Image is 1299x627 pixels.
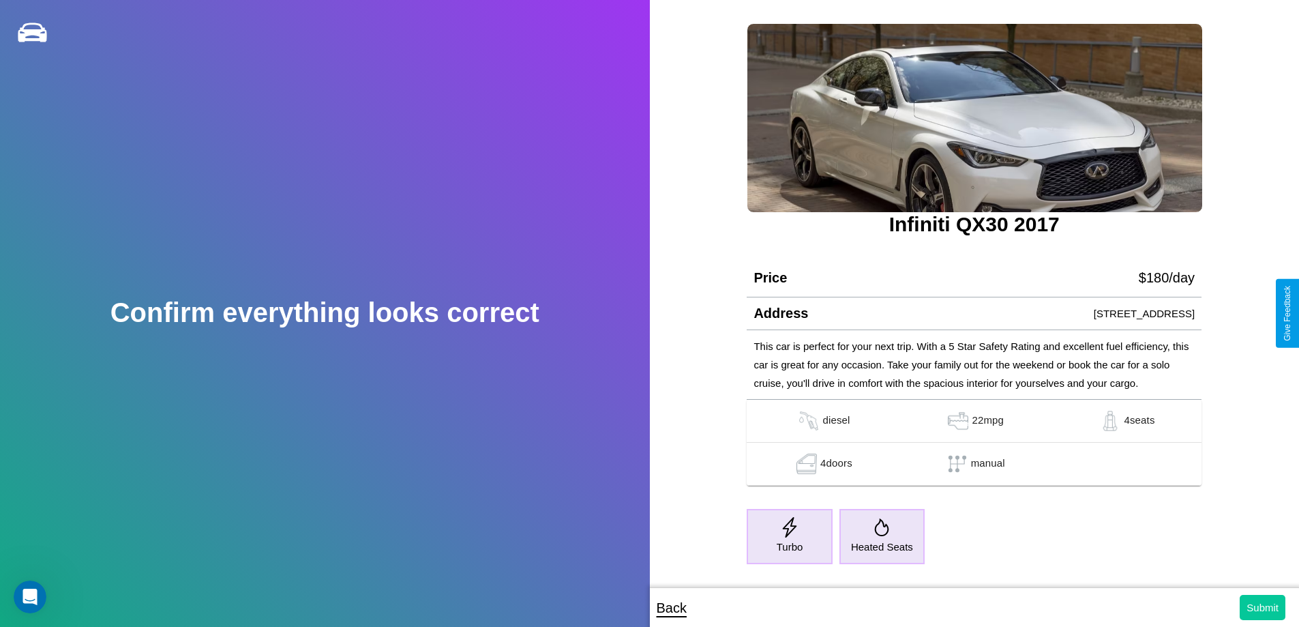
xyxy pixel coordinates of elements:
[795,411,822,431] img: gas
[753,270,787,286] h4: Price
[820,454,852,474] p: 4 doors
[747,213,1201,236] h3: Infiniti QX30 2017
[822,411,850,431] p: diesel
[851,538,913,556] p: Heated Seats
[753,337,1195,392] p: This car is perfect for your next trip. With a 5 Star Safety Rating and excellent fuel efficiency...
[971,454,1005,474] p: manual
[110,297,539,328] h2: Confirm everything looks correct
[657,596,687,620] p: Back
[777,538,803,556] p: Turbo
[753,306,808,321] h4: Address
[1139,265,1195,290] p: $ 180 /day
[747,400,1201,486] table: simple table
[1240,595,1285,620] button: Submit
[1096,411,1124,431] img: gas
[972,411,1004,431] p: 22 mpg
[14,581,46,613] iframe: Intercom live chat
[1283,286,1292,341] div: Give Feedback
[1094,304,1195,323] p: [STREET_ADDRESS]
[793,454,820,474] img: gas
[1124,411,1154,431] p: 4 seats
[944,411,972,431] img: gas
